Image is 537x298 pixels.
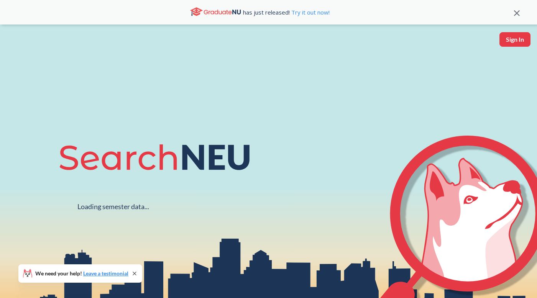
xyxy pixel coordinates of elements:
a: Leave a testimonial [83,270,128,277]
a: sandbox logo [8,32,26,58]
div: Loading semester data... [77,202,149,211]
img: sandbox logo [8,32,26,56]
span: has just released! [243,8,330,16]
span: We need your help! [35,271,128,276]
button: Sign In [499,32,530,47]
a: Try it out now! [290,8,330,16]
